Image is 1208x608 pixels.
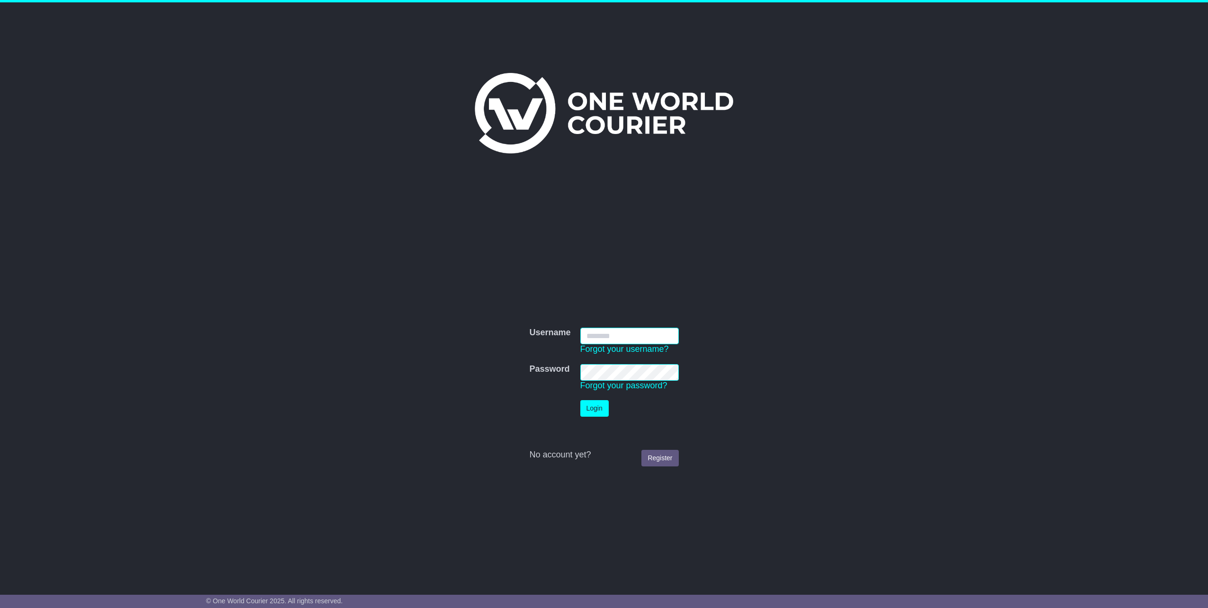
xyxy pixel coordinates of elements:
[529,328,570,338] label: Username
[641,450,678,466] a: Register
[206,597,343,605] span: © One World Courier 2025. All rights reserved.
[580,400,609,417] button: Login
[475,73,733,153] img: One World
[529,450,678,460] div: No account yet?
[580,381,667,390] a: Forgot your password?
[580,344,669,354] a: Forgot your username?
[529,364,569,375] label: Password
